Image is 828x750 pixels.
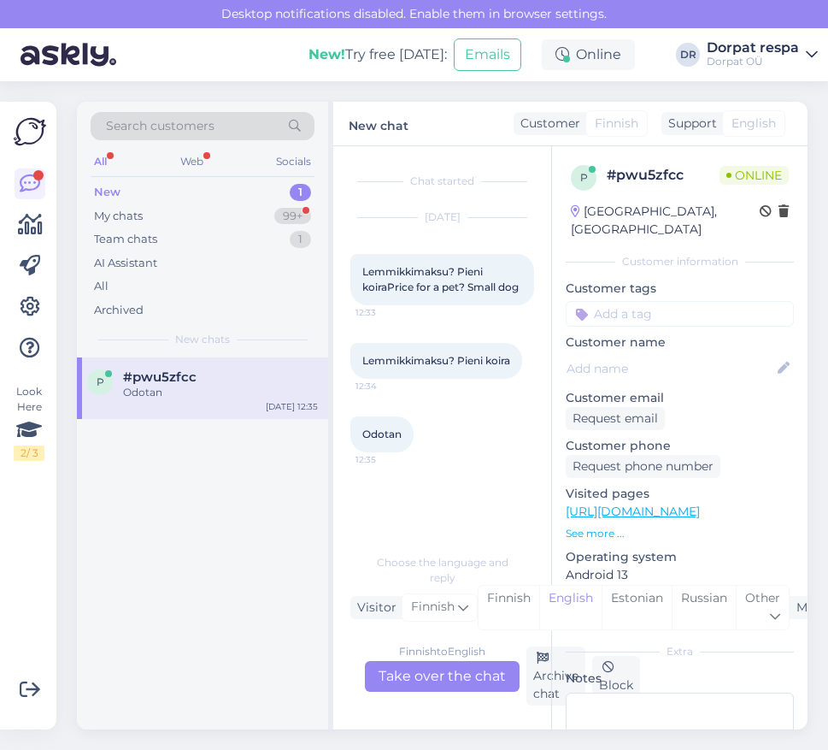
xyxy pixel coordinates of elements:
[514,115,580,133] div: Customer
[542,39,635,70] div: Online
[94,208,143,225] div: My chats
[273,151,314,173] div: Socials
[566,334,794,351] p: Customer name
[94,255,157,272] div: AI Assistant
[274,208,311,225] div: 99+
[350,599,396,617] div: Visitor
[350,174,534,189] div: Chat started
[566,504,700,519] a: [URL][DOMAIN_NAME]
[97,375,104,388] span: p
[661,115,717,133] div: Support
[14,384,44,461] div: Look Here
[745,590,780,605] span: Other
[566,644,794,659] div: Extra
[175,332,230,347] span: New chats
[290,231,311,248] div: 1
[566,407,665,430] div: Request email
[123,369,197,385] span: #pwu5zfcc
[106,117,214,135] span: Search customers
[349,112,408,135] label: New chat
[707,41,799,55] div: Dorpat respa
[290,184,311,201] div: 1
[731,115,776,133] span: English
[355,306,420,319] span: 12:33
[350,210,534,225] div: [DATE]
[566,485,794,503] p: Visited pages
[14,446,44,461] div: 2 / 3
[790,599,814,617] div: Me
[707,55,799,68] div: Dorpat OÜ
[566,280,794,298] p: Customer tags
[566,389,794,407] p: Customer email
[672,586,736,629] div: Russian
[707,41,818,68] a: Dorpat respaDorpat OÜ
[266,400,318,413] div: [DATE] 12:35
[602,586,672,629] div: Estonian
[94,302,144,319] div: Archived
[566,437,794,455] p: Customer phone
[14,115,46,148] img: Askly Logo
[539,586,602,629] div: English
[567,359,774,378] input: Add name
[308,44,447,65] div: Try free [DATE]:
[566,670,794,688] p: Notes
[177,151,207,173] div: Web
[566,548,794,566] p: Operating system
[94,231,157,248] div: Team chats
[94,184,120,201] div: New
[607,165,719,186] div: # pwu5zfcc
[566,526,794,541] p: See more ...
[350,555,534,586] div: Choose the language and reply
[91,151,110,173] div: All
[94,278,109,295] div: All
[365,661,520,692] div: Take over the chat
[571,203,760,239] div: [GEOGRAPHIC_DATA], [GEOGRAPHIC_DATA]
[355,453,420,466] span: 12:35
[566,566,794,584] p: Android 13
[719,166,789,185] span: Online
[580,171,588,184] span: p
[362,265,519,293] span: Lemmikkimaksu? Pieni koiraPrice for a pet? Small dog
[411,598,455,617] span: Finnish
[566,254,794,269] div: Customer information
[676,43,700,67] div: DR
[399,644,485,659] div: Finnish to English
[454,38,521,71] button: Emails
[355,380,420,393] span: 12:34
[308,46,345,62] b: New!
[479,586,539,629] div: Finnish
[595,115,638,133] span: Finnish
[362,354,510,367] span: Lemmikkimaksu? Pieni koira
[526,647,585,706] div: Archive chat
[362,428,402,440] span: Odotan
[123,385,318,400] div: Odotan
[566,455,720,478] div: Request phone number
[566,301,794,327] input: Add a tag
